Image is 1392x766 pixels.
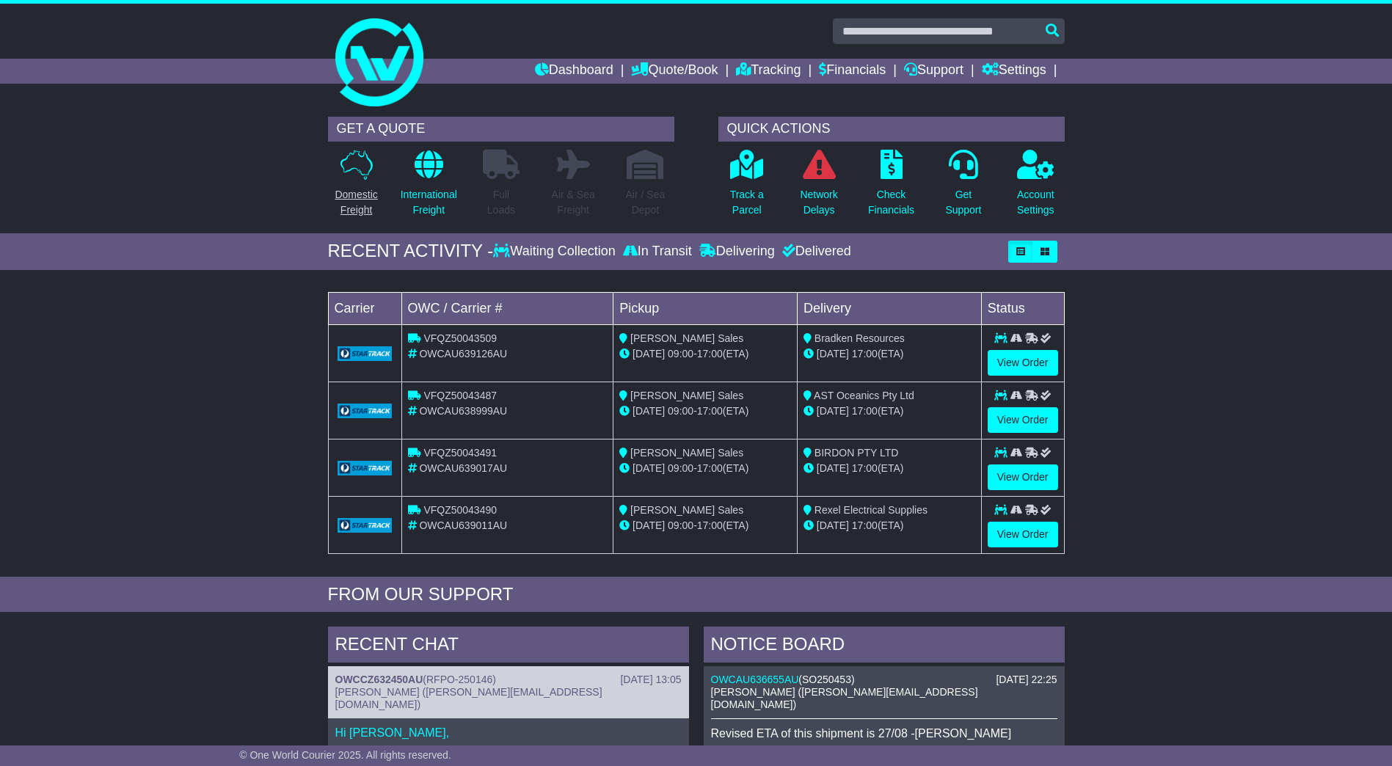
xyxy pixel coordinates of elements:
a: View Order [988,464,1058,490]
a: AccountSettings [1016,149,1055,226]
span: [DATE] [817,348,849,360]
div: (ETA) [804,346,975,362]
div: (ETA) [804,518,975,533]
span: 09:00 [668,519,693,531]
div: ( ) [335,674,682,686]
td: Pickup [613,292,798,324]
p: Track a Parcel [730,187,764,218]
div: - (ETA) [619,346,791,362]
span: [DATE] [633,405,665,417]
span: 09:00 [668,405,693,417]
span: Bradken Resources [815,332,905,344]
a: OWCCZ632450AU [335,674,423,685]
span: [PERSON_NAME] Sales [630,504,743,516]
p: Air & Sea Freight [552,187,595,218]
span: VFQZ50043491 [423,447,497,459]
span: 17:00 [697,405,723,417]
p: International Freight [401,187,457,218]
p: Network Delays [800,187,837,218]
span: RFPO-250146 [426,674,492,685]
span: 09:00 [668,348,693,360]
span: OWCAU639011AU [419,519,507,531]
span: [PERSON_NAME] ([PERSON_NAME][EMAIL_ADDRESS][DOMAIN_NAME]) [711,686,978,710]
p: Get Support [945,187,981,218]
div: - (ETA) [619,404,791,419]
a: Track aParcel [729,149,765,226]
span: [DATE] [633,462,665,474]
span: BIRDON PTY LTD [815,447,899,459]
a: Support [904,59,963,84]
a: Financials [819,59,886,84]
p: Revised ETA of this shipment is 27/08 -[PERSON_NAME] [711,726,1057,740]
span: [PERSON_NAME] ([PERSON_NAME][EMAIL_ADDRESS][DOMAIN_NAME]) [335,686,602,710]
div: (ETA) [804,461,975,476]
div: RECENT CHAT [328,627,689,666]
td: Delivery [797,292,981,324]
div: [DATE] 22:25 [996,674,1057,686]
span: [DATE] [817,462,849,474]
p: Full Loads [483,187,520,218]
div: Delivered [779,244,851,260]
span: OWCAU639017AU [419,462,507,474]
span: 17:00 [697,462,723,474]
span: Rexel Electrical Supplies [815,504,928,516]
span: 17:00 [852,348,878,360]
td: Carrier [328,292,401,324]
p: Air / Sea Depot [626,187,666,218]
span: [PERSON_NAME] Sales [630,390,743,401]
a: View Order [988,407,1058,433]
img: GetCarrierServiceLogo [338,518,393,533]
span: OWCAU639126AU [419,348,507,360]
div: - (ETA) [619,518,791,533]
span: 17:00 [852,462,878,474]
div: GET A QUOTE [328,117,674,142]
a: View Order [988,350,1058,376]
div: NOTICE BOARD [704,627,1065,666]
div: - (ETA) [619,461,791,476]
p: Check Financials [868,187,914,218]
div: RECENT ACTIVITY - [328,241,494,262]
a: CheckFinancials [867,149,915,226]
span: 17:00 [697,519,723,531]
td: Status [981,292,1064,324]
span: 17:00 [697,348,723,360]
td: OWC / Carrier # [401,292,613,324]
a: OWCAU636655AU [711,674,799,685]
a: View Order [988,522,1058,547]
a: NetworkDelays [799,149,838,226]
span: SO250453 [802,674,851,685]
span: © One World Courier 2025. All rights reserved. [239,749,451,761]
div: (ETA) [804,404,975,419]
img: GetCarrierServiceLogo [338,346,393,361]
span: [DATE] [633,348,665,360]
a: Quote/Book [631,59,718,84]
span: 17:00 [852,405,878,417]
span: [DATE] [817,405,849,417]
span: VFQZ50043509 [423,332,497,344]
div: Waiting Collection [493,244,619,260]
a: Tracking [736,59,801,84]
span: [PERSON_NAME] Sales [630,447,743,459]
span: 17:00 [852,519,878,531]
a: InternationalFreight [400,149,458,226]
span: [DATE] [817,519,849,531]
span: [PERSON_NAME] Sales [630,332,743,344]
div: [DATE] 13:05 [620,674,681,686]
div: FROM OUR SUPPORT [328,584,1065,605]
img: GetCarrierServiceLogo [338,404,393,418]
a: Settings [982,59,1046,84]
span: 09:00 [668,462,693,474]
div: ( ) [711,674,1057,686]
a: GetSupport [944,149,982,226]
span: VFQZ50043490 [423,504,497,516]
span: OWCAU638999AU [419,405,507,417]
div: QUICK ACTIONS [718,117,1065,142]
p: Account Settings [1017,187,1054,218]
span: AST Oceanics Pty Ltd [814,390,914,401]
p: Domestic Freight [335,187,377,218]
div: In Transit [619,244,696,260]
span: [DATE] [633,519,665,531]
a: DomesticFreight [334,149,378,226]
img: GetCarrierServiceLogo [338,461,393,475]
div: Delivering [696,244,779,260]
